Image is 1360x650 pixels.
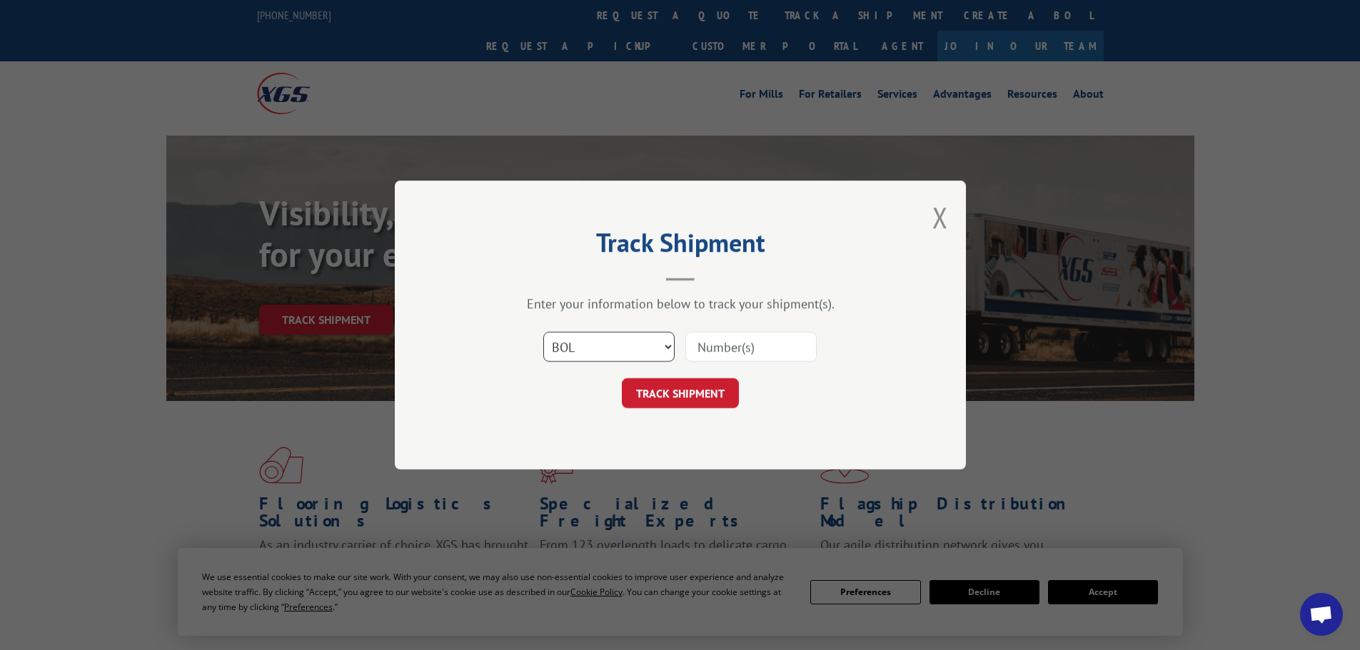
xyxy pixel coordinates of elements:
div: Enter your information below to track your shipment(s). [466,295,895,312]
input: Number(s) [685,332,817,362]
h2: Track Shipment [466,233,895,260]
button: Close modal [932,198,948,236]
button: TRACK SHIPMENT [622,378,739,408]
div: Open chat [1300,593,1343,636]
